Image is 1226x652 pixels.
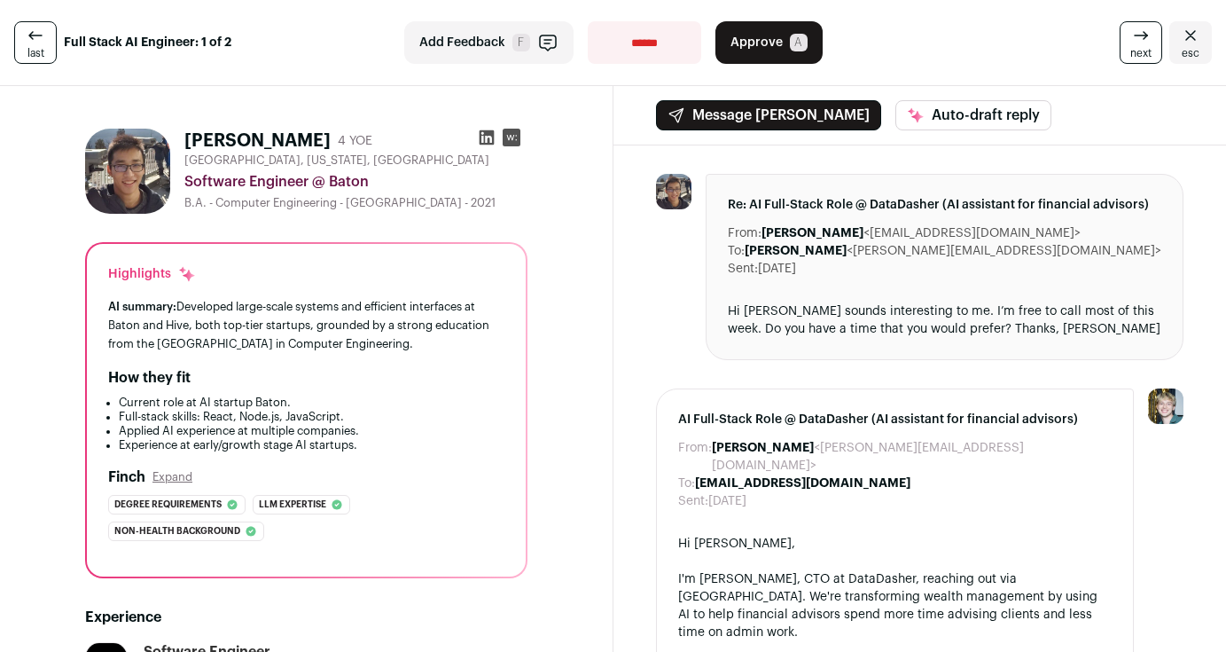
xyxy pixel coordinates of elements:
dd: <[PERSON_NAME][EMAIL_ADDRESS][DOMAIN_NAME]> [712,439,1113,475]
span: [GEOGRAPHIC_DATA], [US_STATE], [GEOGRAPHIC_DATA] [184,153,489,168]
img: 2842599ea43ded557b632db16e1add01b64bf9e6807f824d9aed4337817c03fe.jpg [85,129,170,214]
span: Non-health background [114,522,240,540]
span: F [512,34,530,51]
h2: Finch [108,467,145,488]
img: 6494470-medium_jpg [1148,389,1183,424]
button: Auto-draft reply [895,100,1051,130]
button: Approve A [715,21,823,64]
div: Hi [PERSON_NAME], [678,535,1113,553]
dt: From: [728,224,761,242]
span: AI Full-Stack Role @ DataDasher (AI assistant for financial advisors) [678,411,1113,428]
li: Full-stack skills: React, Node.js, JavaScript. [119,410,504,424]
span: Re: AI Full-Stack Role @ DataDasher (AI assistant for financial advisors) [728,196,1162,214]
li: Experience at early/growth stage AI startups. [119,438,504,452]
button: Add Feedback F [404,21,574,64]
div: Highlights [108,265,196,283]
span: Degree requirements [114,496,222,514]
strong: Full Stack AI Engineer: 1 of 2 [64,34,231,51]
span: Add Feedback [419,34,505,51]
div: Developed large-scale systems and efficient interfaces at Baton and Hive, both top-tier startups,... [108,297,504,353]
dd: <[EMAIL_ADDRESS][DOMAIN_NAME]> [761,224,1081,242]
span: esc [1182,46,1199,60]
div: B.A. - Computer Engineering - [GEOGRAPHIC_DATA] - 2021 [184,196,527,210]
li: Applied AI experience at multiple companies. [119,424,504,438]
a: last [14,21,57,64]
dd: [DATE] [758,260,796,278]
li: Current role at AI startup Baton. [119,396,504,410]
span: AI summary: [108,301,176,312]
h2: Experience [85,607,527,628]
button: Message [PERSON_NAME] [656,100,881,130]
dd: [DATE] [708,492,746,510]
dt: From: [678,439,712,475]
span: Approve [730,34,783,51]
b: [PERSON_NAME] [745,245,847,257]
span: Llm expertise [259,496,326,514]
button: Expand [152,470,192,484]
b: [PERSON_NAME] [712,442,814,454]
div: I'm [PERSON_NAME], CTO at DataDasher, reaching out via [GEOGRAPHIC_DATA]. We're transforming weal... [678,570,1113,641]
img: 2842599ea43ded557b632db16e1add01b64bf9e6807f824d9aed4337817c03fe.jpg [656,174,691,209]
b: [PERSON_NAME] [761,227,863,240]
dt: Sent: [678,492,708,510]
a: next [1120,21,1162,64]
span: A [790,34,808,51]
div: Hi [PERSON_NAME] sounds interesting to me. I’m free to call most of this week. Do you have a time... [728,302,1162,338]
div: 4 YOE [338,132,372,150]
div: Software Engineer @ Baton [184,171,527,192]
dd: <[PERSON_NAME][EMAIL_ADDRESS][DOMAIN_NAME]> [745,242,1161,260]
dt: Sent: [728,260,758,278]
b: [EMAIL_ADDRESS][DOMAIN_NAME] [695,477,910,490]
h2: How they fit [108,367,191,389]
dt: To: [728,242,745,260]
span: last [27,46,44,60]
a: Close [1169,21,1212,64]
span: next [1130,46,1152,60]
h1: [PERSON_NAME] [184,129,331,153]
dt: To: [678,475,695,492]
